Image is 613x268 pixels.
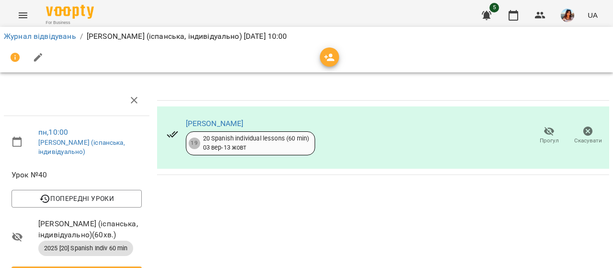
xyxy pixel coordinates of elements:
[568,122,607,149] button: Скасувати
[87,31,287,42] p: [PERSON_NAME] (іспанська, індивідуально) [DATE] 10:00
[38,139,125,156] a: [PERSON_NAME] (іспанська, індивідуально)
[38,128,68,137] a: пн , 10:00
[4,32,76,41] a: Журнал відвідувань
[11,169,142,181] span: Урок №40
[11,4,34,27] button: Menu
[11,190,142,207] button: Попередні уроки
[203,134,309,152] div: 20 Spanish individual lessons (60 min) 03 вер - 13 жовт
[561,9,574,22] img: f52eb29bec7ed251b61d9497b14fac82.jpg
[46,20,94,26] span: For Business
[574,137,602,145] span: Скасувати
[46,5,94,19] img: Voopty Logo
[540,137,559,145] span: Прогул
[80,31,83,42] li: /
[588,10,598,20] span: UA
[530,122,568,149] button: Прогул
[186,119,244,128] a: [PERSON_NAME]
[489,3,499,12] span: 5
[38,244,133,253] span: 2025 [20] Spanish Indiv 60 min
[189,138,200,149] div: 19
[19,193,134,204] span: Попередні уроки
[584,6,602,24] button: UA
[38,218,142,241] span: [PERSON_NAME] (іспанська, індивідуально) ( 60 хв. )
[4,31,609,42] nav: breadcrumb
